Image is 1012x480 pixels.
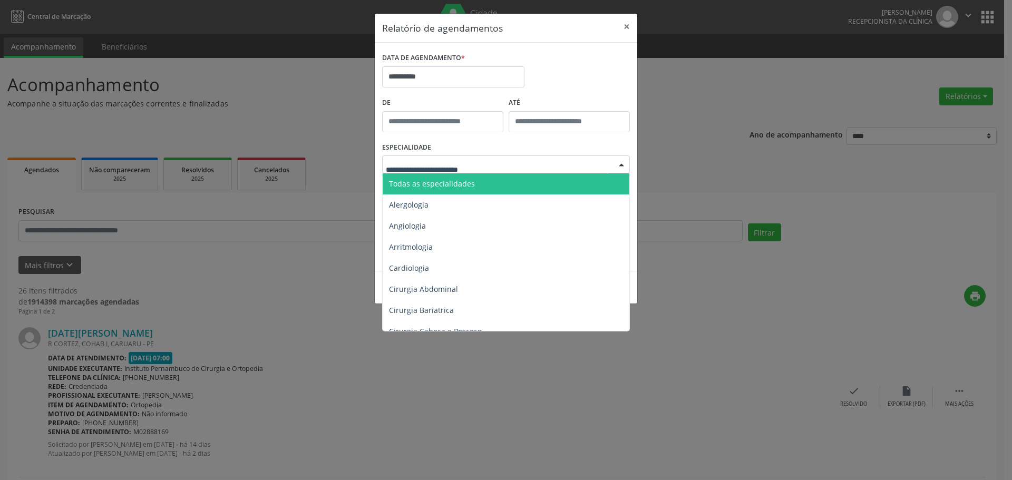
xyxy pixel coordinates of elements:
span: Angiologia [389,221,426,231]
span: Cardiologia [389,263,429,273]
span: Alergologia [389,200,429,210]
label: ATÉ [509,95,630,111]
button: Close [616,14,637,40]
label: ESPECIALIDADE [382,140,431,156]
span: Cirurgia Bariatrica [389,305,454,315]
label: De [382,95,503,111]
span: Arritmologia [389,242,433,252]
h5: Relatório de agendamentos [382,21,503,35]
label: DATA DE AGENDAMENTO [382,50,465,66]
span: Cirurgia Cabeça e Pescoço [389,326,482,336]
span: Todas as especialidades [389,179,475,189]
span: Cirurgia Abdominal [389,284,458,294]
